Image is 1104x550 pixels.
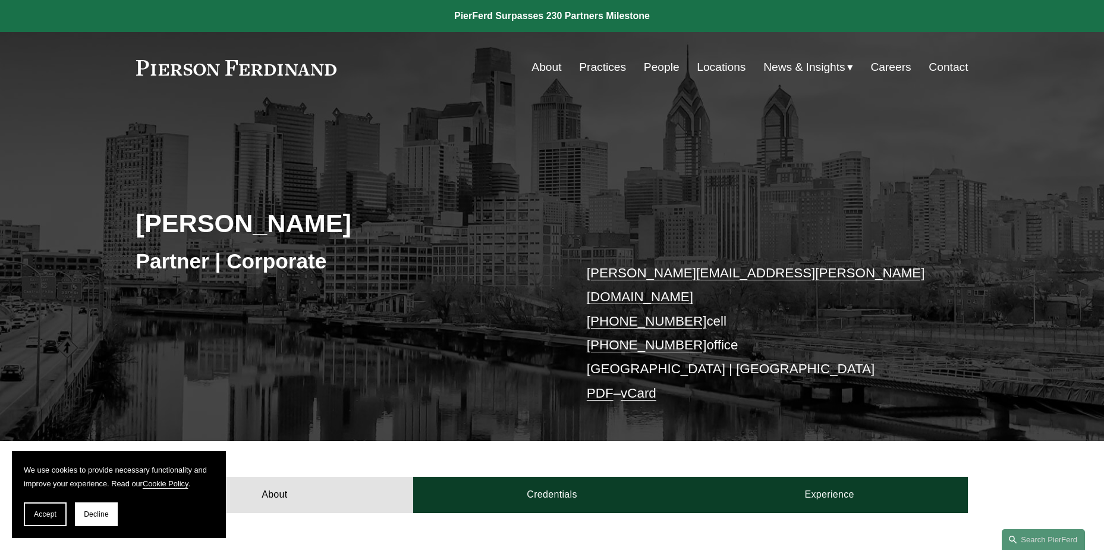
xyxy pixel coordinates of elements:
p: We use cookies to provide necessary functionality and improve your experience. Read our . [24,463,214,490]
span: Decline [84,510,109,518]
span: News & Insights [763,57,845,78]
span: Accept [34,510,56,518]
button: Accept [24,502,67,526]
a: PDF [587,386,614,401]
a: Search this site [1002,529,1085,550]
a: Cookie Policy [143,479,188,488]
h3: Partner | Corporate [136,248,552,274]
button: Decline [75,502,118,526]
a: About [531,56,561,79]
section: Cookie banner [12,451,226,538]
p: cell office [GEOGRAPHIC_DATA] | [GEOGRAPHIC_DATA] – [587,261,933,405]
a: [PHONE_NUMBER] [587,337,707,352]
a: About [136,477,414,512]
a: Locations [697,56,746,79]
a: Experience [691,477,968,512]
a: folder dropdown [763,56,853,79]
a: vCard [621,386,656,401]
h2: [PERSON_NAME] [136,208,552,239]
a: [PERSON_NAME][EMAIL_ADDRESS][PERSON_NAME][DOMAIN_NAME] [587,265,925,304]
a: People [644,56,680,79]
a: Careers [870,56,911,79]
a: Practices [579,56,626,79]
a: Credentials [413,477,691,512]
a: Contact [929,56,968,79]
a: [PHONE_NUMBER] [587,314,707,329]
